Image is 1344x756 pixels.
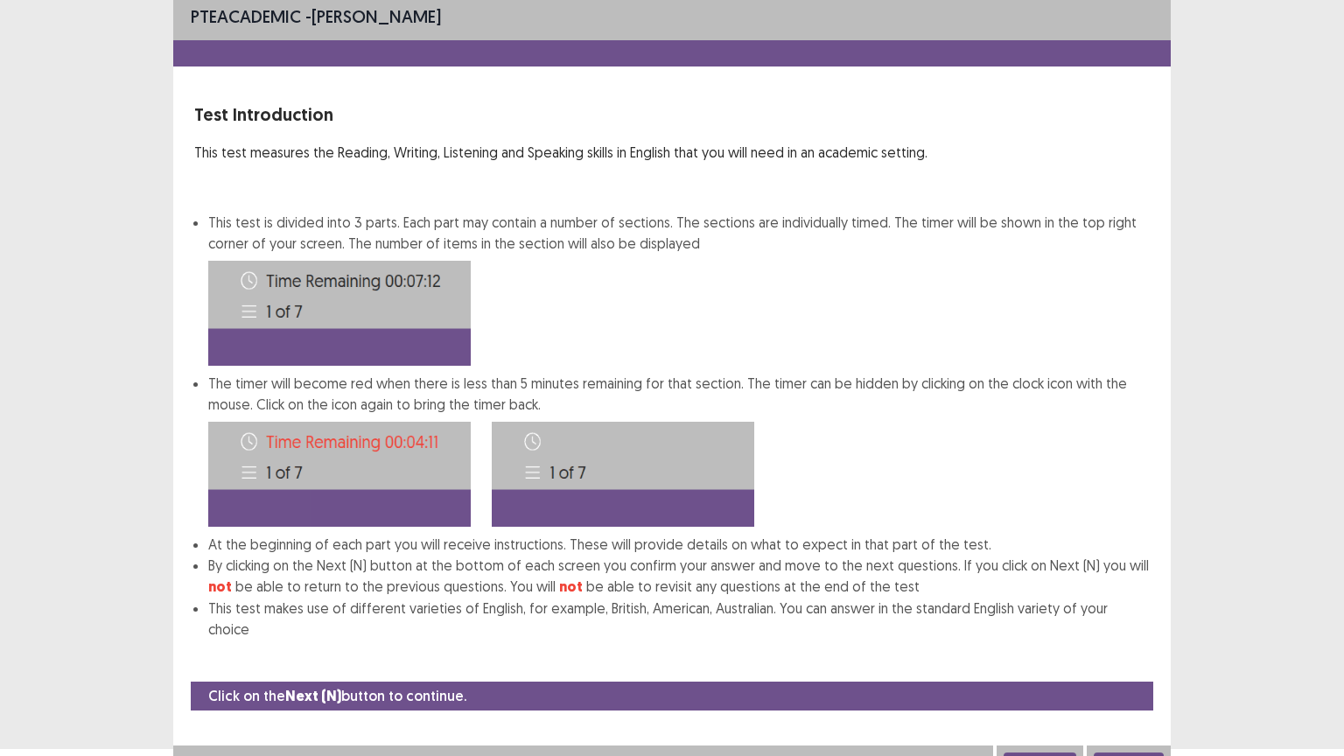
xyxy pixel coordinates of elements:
[208,212,1150,366] li: This test is divided into 3 parts. Each part may contain a number of sections. The sections are i...
[208,555,1150,598] li: By clicking on the Next (N) button at the bottom of each screen you confirm your answer and move ...
[194,101,1150,128] p: Test Introduction
[285,687,341,705] strong: Next (N)
[208,598,1150,640] li: This test makes use of different varieties of English, for example, British, American, Australian...
[559,577,583,596] strong: not
[191,5,301,27] span: PTE academic
[208,577,232,596] strong: not
[208,261,471,366] img: Time-image
[492,422,754,527] img: Time-image
[194,142,1150,163] p: This test measures the Reading, Writing, Listening and Speaking skills in English that you will n...
[208,422,471,527] img: Time-image
[191,3,441,30] p: - [PERSON_NAME]
[208,534,1150,555] li: At the beginning of each part you will receive instructions. These will provide details on what t...
[208,685,466,707] p: Click on the button to continue.
[208,373,1150,534] li: The timer will become red when there is less than 5 minutes remaining for that section. The timer...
